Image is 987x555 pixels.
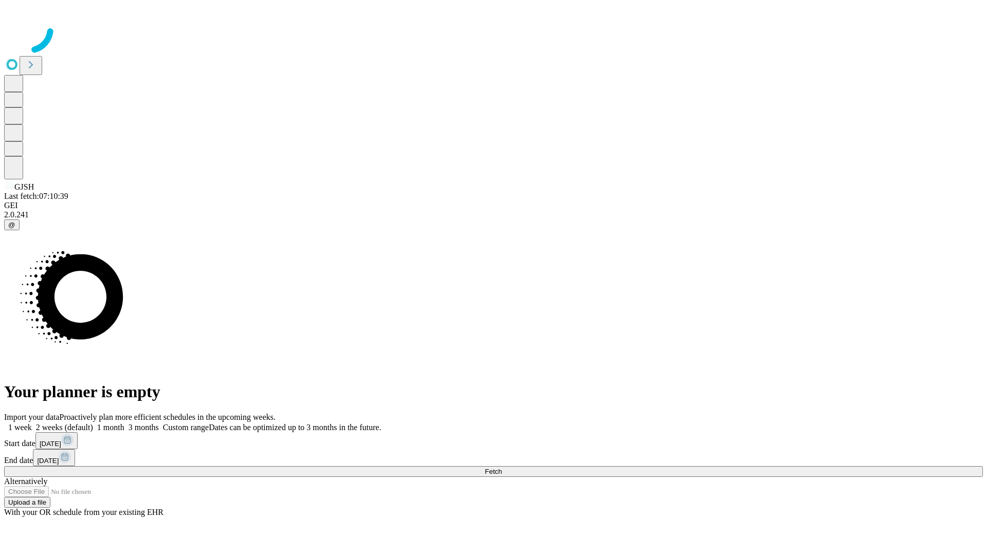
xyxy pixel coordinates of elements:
[4,508,163,516] span: With your OR schedule from your existing EHR
[4,192,68,200] span: Last fetch: 07:10:39
[8,423,32,432] span: 1 week
[4,432,983,449] div: Start date
[4,466,983,477] button: Fetch
[97,423,124,432] span: 1 month
[485,468,502,475] span: Fetch
[33,449,75,466] button: [DATE]
[37,457,59,465] span: [DATE]
[4,413,60,421] span: Import your data
[60,413,276,421] span: Proactively plan more efficient schedules in the upcoming weeks.
[4,477,47,486] span: Alternatively
[4,201,983,210] div: GEI
[4,219,20,230] button: @
[4,210,983,219] div: 2.0.241
[4,449,983,466] div: End date
[209,423,381,432] span: Dates can be optimized up to 3 months in the future.
[40,440,61,448] span: [DATE]
[35,432,78,449] button: [DATE]
[163,423,209,432] span: Custom range
[4,382,983,401] h1: Your planner is empty
[4,497,50,508] button: Upload a file
[14,182,34,191] span: GJSH
[36,423,93,432] span: 2 weeks (default)
[8,221,15,229] span: @
[129,423,159,432] span: 3 months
